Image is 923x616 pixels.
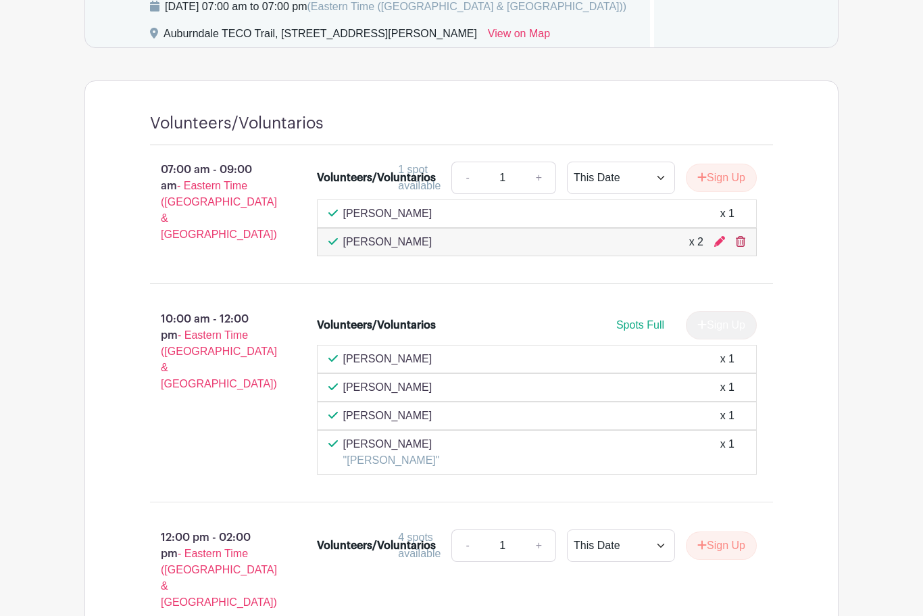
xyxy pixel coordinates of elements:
p: [PERSON_NAME] [343,206,432,222]
span: (Eastern Time ([GEOGRAPHIC_DATA] & [GEOGRAPHIC_DATA])) [307,1,626,12]
span: Spots Full [616,319,664,331]
p: 07:00 am - 09:00 am [128,156,295,248]
h4: Volunteers/Voluntarios [150,114,324,133]
p: [PERSON_NAME] [343,436,440,452]
div: x 1 [720,351,734,367]
button: Sign Up [686,531,757,560]
p: 10:00 am - 12:00 pm [128,306,295,398]
div: Auburndale TECO Trail, [STREET_ADDRESS][PERSON_NAME] [164,26,477,47]
a: View on Map [488,26,550,47]
p: "[PERSON_NAME]" [343,452,440,469]
a: + [522,529,556,562]
a: + [522,162,556,194]
div: 4 spots available [398,529,441,562]
p: [PERSON_NAME] [343,234,432,250]
a: - [451,529,482,562]
p: [PERSON_NAME] [343,351,432,367]
p: [PERSON_NAME] [343,408,432,424]
p: 12:00 pm - 02:00 pm [128,524,295,616]
a: - [451,162,482,194]
div: x 1 [720,379,734,396]
span: - Eastern Time ([GEOGRAPHIC_DATA] & [GEOGRAPHIC_DATA]) [161,180,277,240]
span: - Eastern Time ([GEOGRAPHIC_DATA] & [GEOGRAPHIC_DATA]) [161,548,277,608]
div: Volunteers/Voluntarios [317,538,436,554]
div: x 1 [720,206,734,222]
button: Sign Up [686,164,757,192]
div: x 1 [720,436,734,469]
div: x 2 [689,234,703,250]
span: - Eastern Time ([GEOGRAPHIC_DATA] & [GEOGRAPHIC_DATA]) [161,329,277,389]
div: 1 spot available [398,162,441,194]
div: Volunteers/Voluntarios [317,317,436,333]
div: Volunteers/Voluntarios [317,170,436,186]
p: [PERSON_NAME] [343,379,432,396]
div: x 1 [720,408,734,424]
